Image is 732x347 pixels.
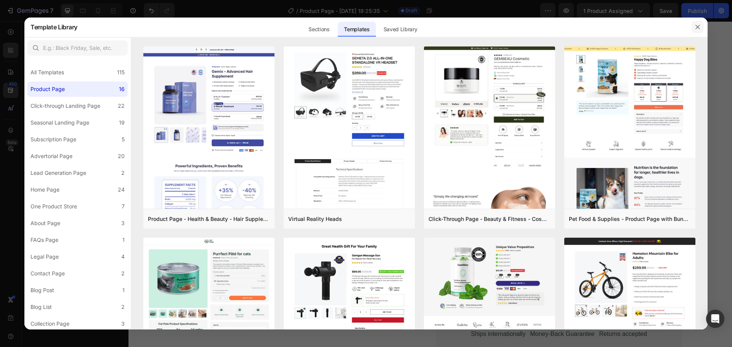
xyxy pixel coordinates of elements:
[118,101,125,110] div: 22
[320,134,530,149] strong: 30-minute 1-on-1 consultation call
[319,133,541,190] div: Rich Text Editor. Editing area: main
[121,319,125,328] div: 3
[119,118,125,127] div: 19
[338,22,376,37] div: Templates
[122,286,125,295] div: 1
[121,252,125,261] div: 4
[30,319,69,328] div: Collection Page
[288,214,342,224] div: Virtual Reality Heads
[30,286,54,295] div: Blog Post
[30,302,52,312] div: Blog List
[30,185,59,194] div: Home Page
[320,158,509,173] strong: product selection, supplier management, order fulfillment, marketing strategies, and profitabilit...
[121,168,125,177] div: 2
[121,219,125,228] div: 3
[302,22,335,37] div: Sections
[121,269,125,278] div: 2
[402,237,442,243] div: Drop element here
[339,229,360,246] input: quantity
[319,118,541,127] div: Rich Text Editor. Editing area: main
[354,104,422,111] p: Rated 4.7 Stars (6465 reviews)
[30,235,58,245] div: FAQs Page
[148,214,270,224] div: Product Page - Health & Beauty - Hair Supplement
[353,104,423,112] div: Rich Text Editor. Editing area: main
[122,202,125,211] div: 7
[30,85,65,94] div: Product Page
[118,185,125,194] div: 24
[569,214,691,224] div: Pet Food & Supplies - Product Page with Bundle
[706,310,724,328] div: Open Intercom Messenger
[27,40,128,56] input: E.g.: Black Friday, Sale, etc.
[401,309,466,317] p: Money-Back Guarantee
[429,214,551,224] div: Click-Through Page - Beauty & Fitness - Cosmetic
[30,252,59,261] div: Legal Page
[377,22,424,37] div: Saved Library
[30,101,100,110] div: Click-through Landing Page
[30,68,64,77] div: All Templates
[30,152,72,161] div: Advertorial Page
[117,68,125,77] div: 115
[342,205,383,211] div: Drop element here
[122,135,125,144] div: 5
[30,269,65,278] div: Contact Page
[118,152,125,161] div: 20
[470,309,518,317] p: Returns accepted
[406,174,461,181] strong: actionable insights
[320,119,442,125] strong: 30 Minutes Dropshipping Masterclass Call
[360,229,380,246] button: increment
[30,168,86,177] div: Lead Generation Page
[342,309,397,317] p: Ships internationally
[122,235,125,245] div: 1
[30,118,89,127] div: Seasonal Landing Page
[121,302,125,312] div: 2
[30,17,77,37] h2: Template Library
[320,174,540,190] p: This call is designed to give you tailored to your business so you can avoid costly mistakes and ...
[119,85,125,94] div: 16
[30,202,77,211] div: One Product Store
[319,229,339,246] button: decrement
[30,219,60,228] div: About Page
[320,134,540,174] p: Take the guesswork out of dropshipping with a personalized . Whether you’re just starting or look...
[30,135,76,144] div: Subscription Page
